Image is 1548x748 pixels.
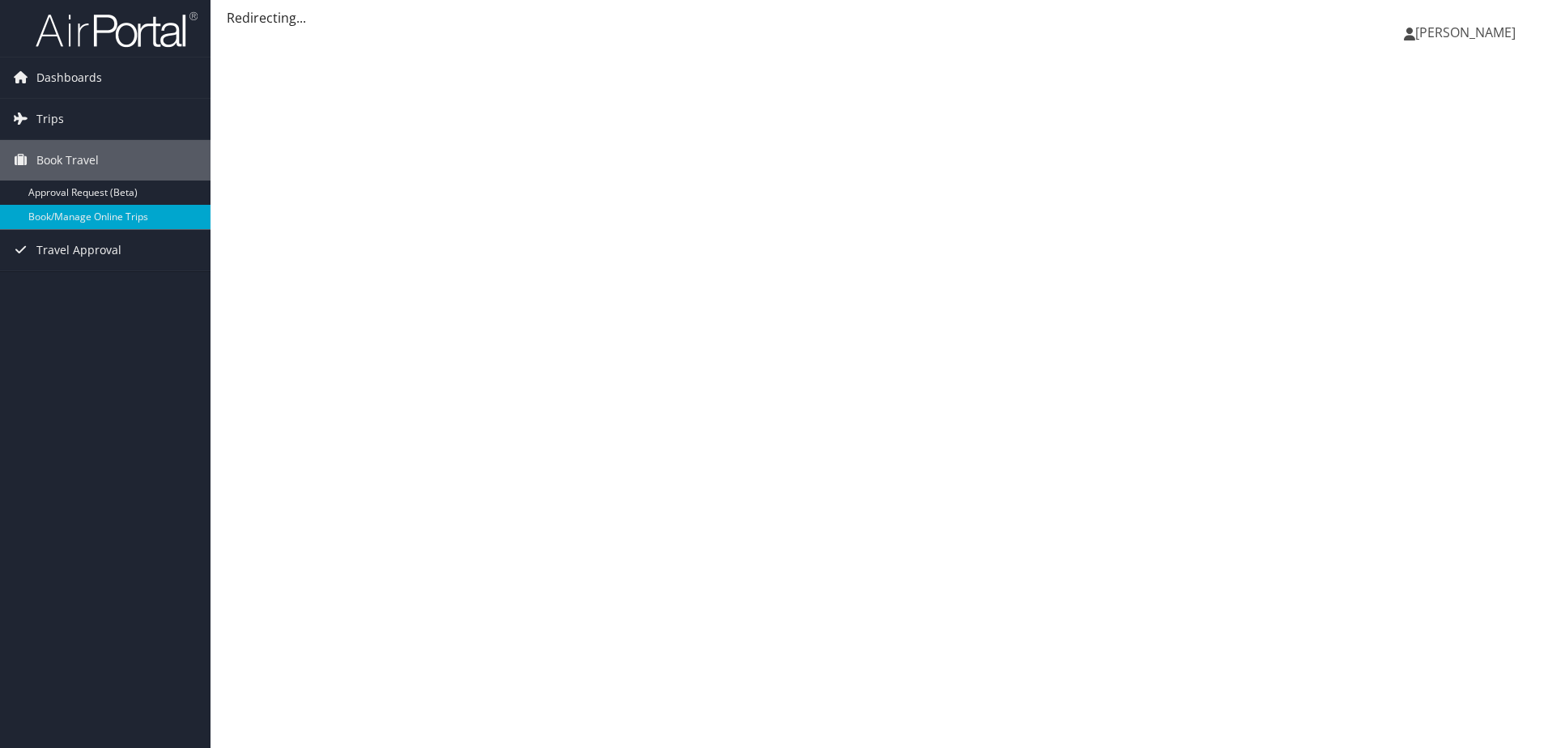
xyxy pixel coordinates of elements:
[36,230,121,270] span: Travel Approval
[1415,23,1516,41] span: [PERSON_NAME]
[227,8,1532,28] div: Redirecting...
[1404,8,1532,57] a: [PERSON_NAME]
[36,11,198,49] img: airportal-logo.png
[36,57,102,98] span: Dashboards
[36,140,99,181] span: Book Travel
[36,99,64,139] span: Trips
